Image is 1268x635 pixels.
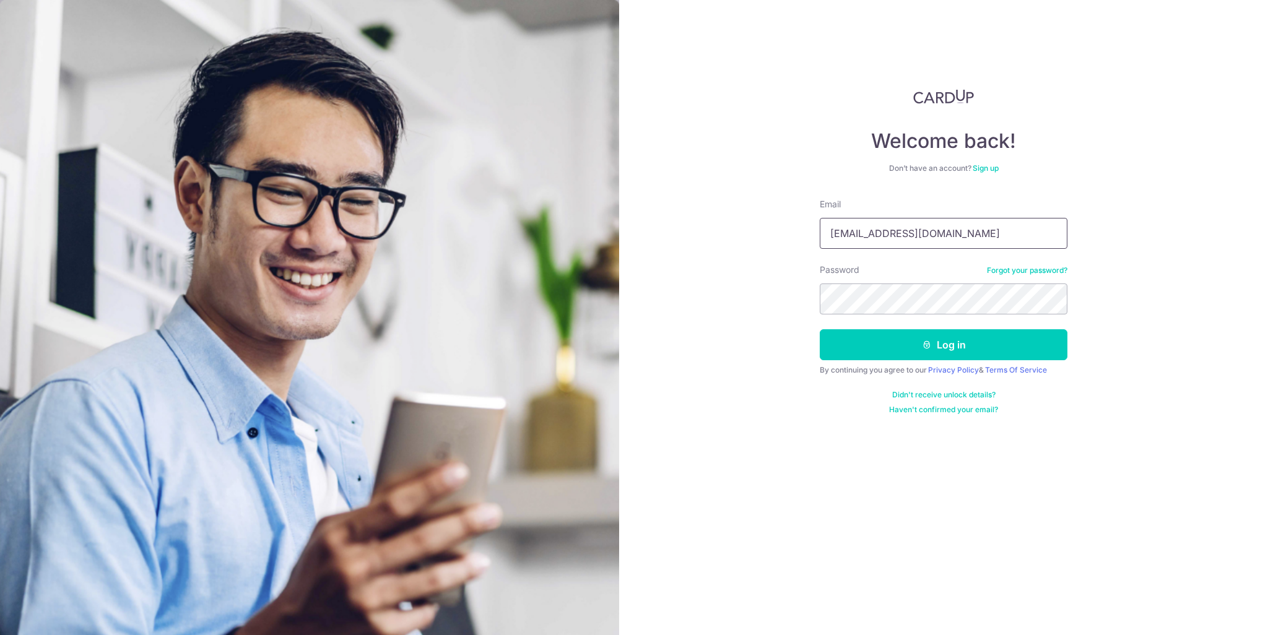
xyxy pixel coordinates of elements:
[820,163,1067,173] div: Don’t have an account?
[985,365,1047,374] a: Terms Of Service
[820,264,859,276] label: Password
[892,390,996,400] a: Didn't receive unlock details?
[820,218,1067,249] input: Enter your Email
[820,198,841,210] label: Email
[889,405,998,415] a: Haven't confirmed your email?
[820,129,1067,153] h4: Welcome back!
[820,329,1067,360] button: Log in
[913,89,974,104] img: CardUp Logo
[820,365,1067,375] div: By continuing you agree to our &
[987,266,1067,275] a: Forgot your password?
[973,163,999,173] a: Sign up
[928,365,979,374] a: Privacy Policy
